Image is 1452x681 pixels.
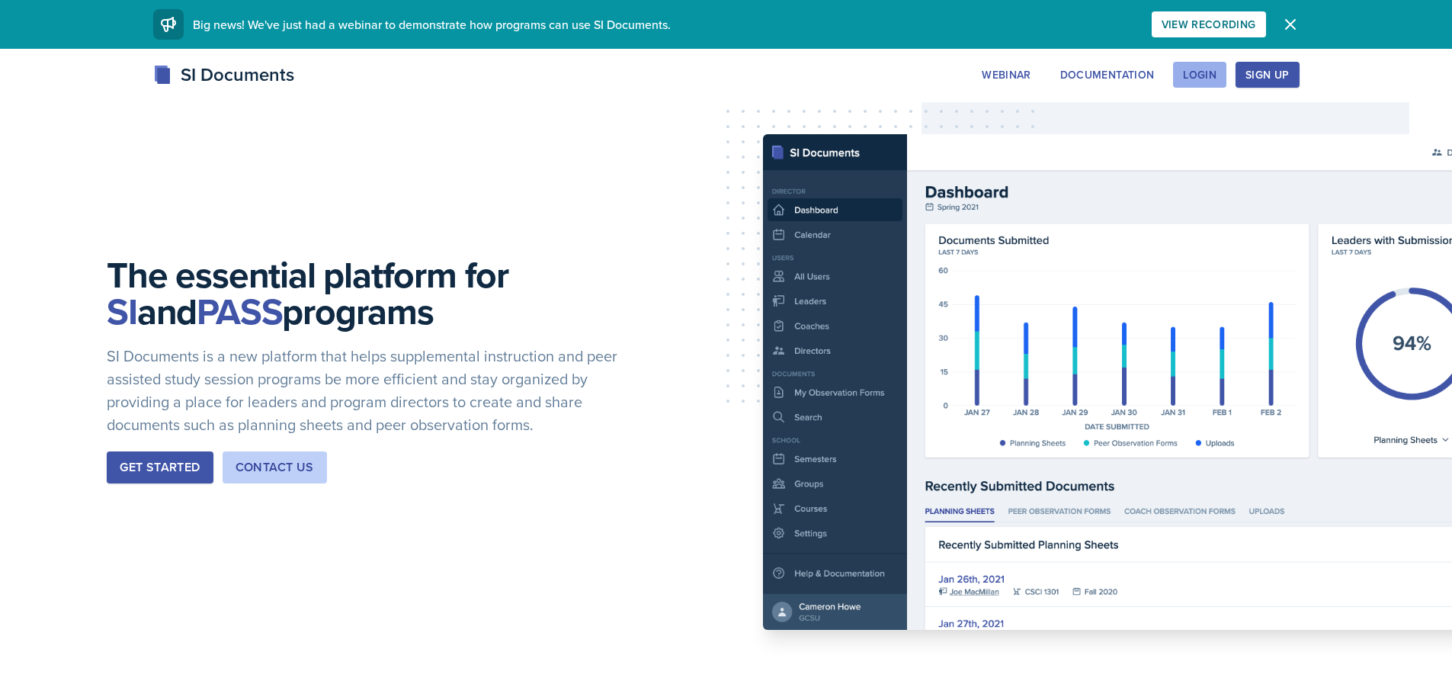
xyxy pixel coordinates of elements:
[1152,11,1266,37] button: View Recording
[1060,69,1155,81] div: Documentation
[193,16,671,33] span: Big news! We've just had a webinar to demonstrate how programs can use SI Documents.
[107,451,213,483] button: Get Started
[1183,69,1216,81] div: Login
[1173,62,1226,88] button: Login
[1050,62,1165,88] button: Documentation
[120,458,200,477] div: Get Started
[982,69,1031,81] div: Webinar
[1162,18,1256,31] div: View Recording
[972,62,1040,88] button: Webinar
[1245,69,1289,81] div: Sign Up
[1236,62,1299,88] button: Sign Up
[153,61,294,88] div: SI Documents
[223,451,327,483] button: Contact Us
[236,458,314,477] div: Contact Us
